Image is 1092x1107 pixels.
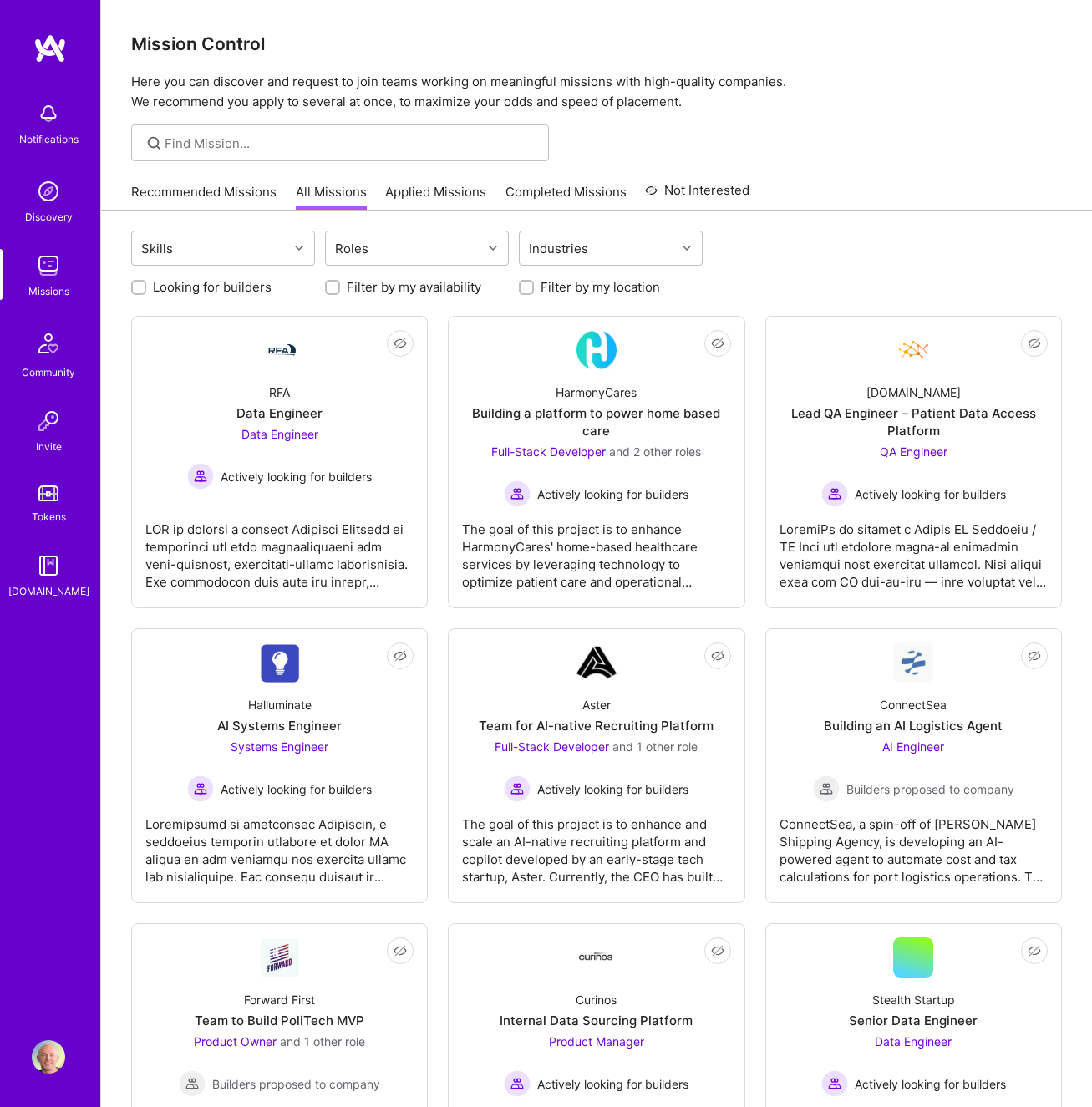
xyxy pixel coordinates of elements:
span: Builders proposed to company [212,1075,380,1093]
div: Building a platform to power home based care [462,404,730,439]
i: icon SearchGrey [145,134,164,153]
img: Company Logo [893,330,933,370]
label: Filter by my availability [347,278,481,296]
div: Halluminate [248,696,312,713]
img: Builders proposed to company [813,775,840,802]
a: Recommended Missions [131,183,277,211]
img: bell [32,97,65,130]
i: icon EyeClosed [711,337,724,350]
i: icon Chevron [489,244,497,252]
div: RFA [269,383,290,401]
span: Actively looking for builders [855,485,1006,503]
span: and 1 other role [280,1034,365,1049]
div: Stealth Startup [872,991,955,1008]
span: QA Engineer [880,444,947,459]
span: Product Manager [549,1034,644,1049]
a: User Avatar [28,1040,69,1074]
div: Lead QA Engineer – Patient Data Access Platform [780,404,1048,439]
img: logo [33,33,67,63]
i: icon EyeClosed [394,649,407,663]
div: [DOMAIN_NAME] [8,582,89,600]
i: icon EyeClosed [1028,337,1041,350]
span: Full-Stack Developer [495,739,609,754]
div: Building an AI Logistics Agent [824,717,1003,734]
input: Find Mission... [165,135,536,152]
a: Company LogoHarmonyCaresBuilding a platform to power home based careFull-Stack Developer and 2 ot... [462,330,730,594]
span: Data Engineer [241,427,318,441]
img: Actively looking for builders [504,1070,531,1097]
img: Builders proposed to company [179,1070,206,1097]
span: Full-Stack Developer [491,444,606,459]
img: Actively looking for builders [821,1070,848,1097]
img: Company Logo [893,642,933,683]
span: Data Engineer [875,1034,952,1049]
div: Senior Data Engineer [849,1012,978,1029]
span: and 2 other roles [609,444,701,459]
img: discovery [32,175,65,208]
i: icon EyeClosed [711,649,724,663]
img: Company Logo [576,330,617,370]
div: Missions [28,282,69,300]
i: icon EyeClosed [711,944,724,957]
i: icon Chevron [683,244,691,252]
a: Company Logo[DOMAIN_NAME]Lead QA Engineer – Patient Data Access PlatformQA Engineer Actively look... [780,330,1048,594]
a: Company LogoHalluminateAI Systems EngineerSystems Engineer Actively looking for buildersActively ... [145,642,414,889]
img: Community [28,323,69,363]
a: Company LogoAsterTeam for AI-native Recruiting PlatformFull-Stack Developer and 1 other roleActiv... [462,642,730,889]
i: icon EyeClosed [394,337,407,350]
div: ConnectSea [880,696,947,713]
span: Actively looking for builders [221,468,372,485]
img: Company Logo [260,938,300,977]
div: Team for AI-native Recruiting Platform [479,717,714,734]
div: LoremiPs do sitamet c Adipis EL Seddoeiu / TE Inci utl etdolore magna-al enimadmin veniamqui nost... [780,507,1048,591]
img: Actively looking for builders [504,480,531,507]
i: icon EyeClosed [1028,944,1041,957]
img: Company Logo [260,340,300,360]
img: Actively looking for builders [504,775,531,802]
i: icon Chevron [295,244,303,252]
img: Invite [32,404,65,438]
label: Looking for builders [153,278,272,296]
div: AI Systems Engineer [217,717,342,734]
label: Filter by my location [541,278,660,296]
div: Forward First [244,991,315,1008]
div: HarmonyCares [556,383,637,401]
span: and 1 other role [612,739,698,754]
span: Actively looking for builders [537,485,688,503]
img: Company Logo [576,642,617,683]
div: Tokens [32,508,66,526]
a: Company LogoRFAData EngineerData Engineer Actively looking for buildersActively looking for build... [145,330,414,594]
span: Product Owner [194,1034,277,1049]
i: icon EyeClosed [1028,649,1041,663]
img: Actively looking for builders [187,775,214,802]
div: Discovery [25,208,73,226]
div: Industries [525,236,592,261]
div: Data Engineer [236,404,323,422]
a: Company LogoConnectSeaBuilding an AI Logistics AgentAI Engineer Builders proposed to companyBuild... [780,642,1048,889]
a: Completed Missions [505,183,627,211]
a: Not Interested [645,180,749,211]
a: All Missions [296,183,367,211]
span: AI Engineer [882,739,944,754]
img: Actively looking for builders [187,463,214,490]
img: tokens [38,485,58,501]
div: Curinos [576,991,617,1008]
span: Actively looking for builders [537,780,688,798]
span: Systems Engineer [231,739,328,754]
span: Actively looking for builders [537,1075,688,1093]
span: Actively looking for builders [855,1075,1006,1093]
div: Loremipsumd si ametconsec Adipiscin, e seddoeius temporin utlabore et dolor MA aliqua en adm veni... [145,802,414,886]
img: teamwork [32,249,65,282]
div: Skills [137,236,177,261]
a: Applied Missions [385,183,486,211]
img: Company Logo [576,952,617,963]
div: [DOMAIN_NAME] [866,383,961,401]
div: Roles [331,236,373,261]
span: Builders proposed to company [846,780,1014,798]
div: Aster [582,696,611,713]
div: Notifications [19,130,79,148]
img: Actively looking for builders [821,480,848,507]
img: User Avatar [32,1040,65,1074]
div: ConnectSea, a spin-off of [PERSON_NAME] Shipping Agency, is developing an AI-powered agent to aut... [780,802,1048,886]
img: Company Logo [260,643,300,683]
